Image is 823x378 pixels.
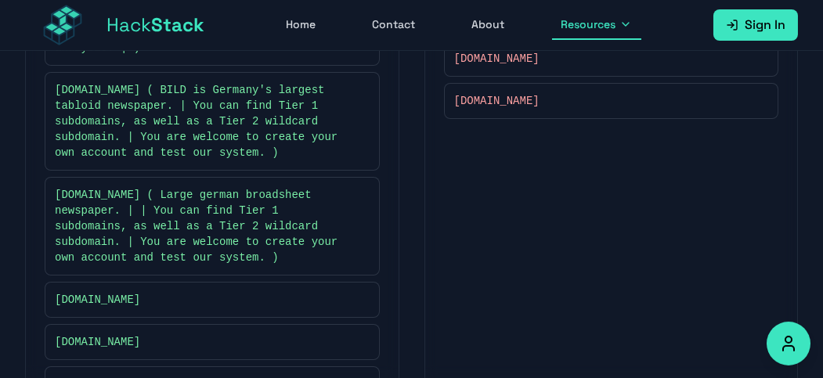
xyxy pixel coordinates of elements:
span: Resources [561,16,616,32]
a: About [463,10,514,40]
span: Hack [106,13,204,38]
a: Contact [363,10,425,40]
span: [DOMAIN_NAME] [454,51,540,67]
span: Sign In [745,16,785,34]
span: [DOMAIN_NAME] ( BILD is Germany's largest tabloid newspaper. | You can find Tier 1 subdomains, as... [55,82,354,160]
span: Stack [151,13,204,37]
span: [DOMAIN_NAME] ( Large german broadsheet newspaper. | | You can find Tier 1 subdomains, as well as... [55,187,354,265]
span: [DOMAIN_NAME] [55,292,140,308]
a: Sign In [713,9,798,41]
button: Resources [552,10,641,40]
span: [DOMAIN_NAME] [454,93,540,109]
a: Home [277,10,326,40]
button: Accessibility Options [767,322,810,365]
span: [DOMAIN_NAME] [55,334,140,350]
